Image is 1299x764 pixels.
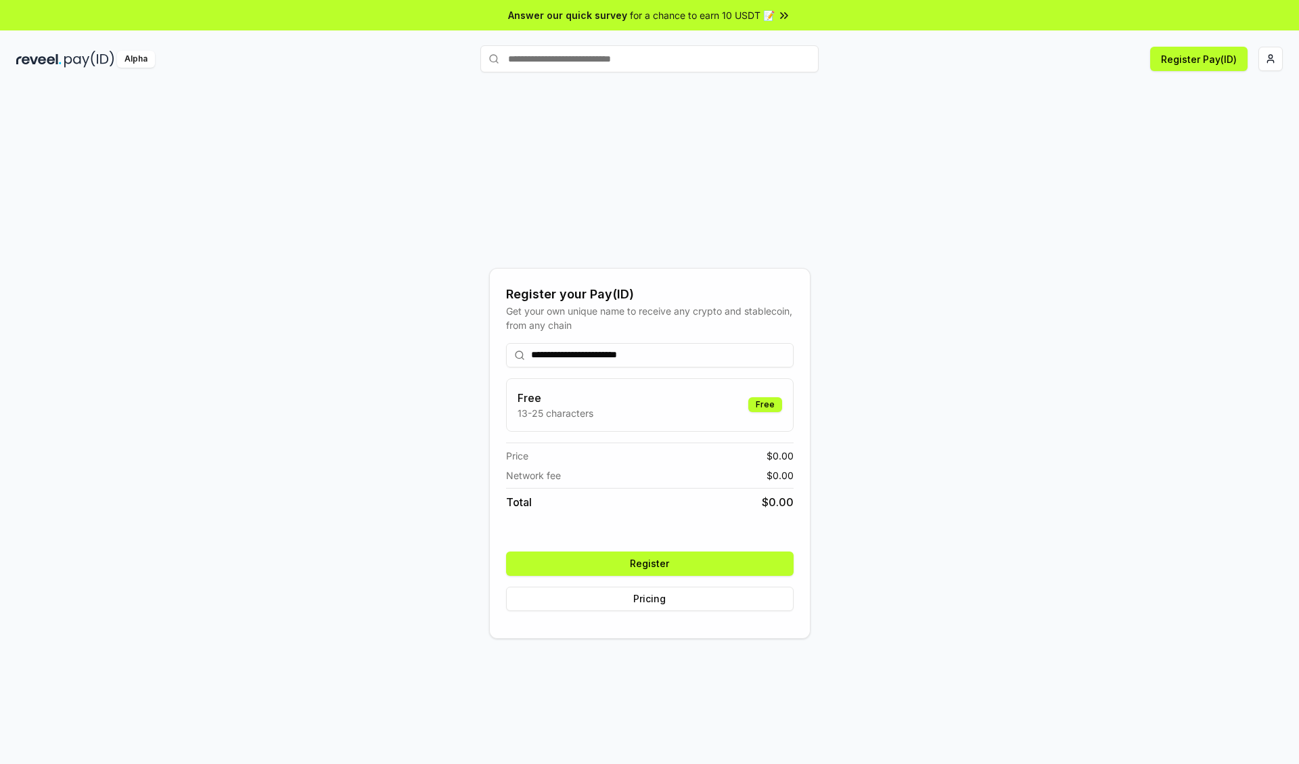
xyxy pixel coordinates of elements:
[506,587,794,611] button: Pricing
[518,390,593,406] h3: Free
[506,468,561,482] span: Network fee
[748,397,782,412] div: Free
[1150,47,1248,71] button: Register Pay(ID)
[508,8,627,22] span: Answer our quick survey
[64,51,114,68] img: pay_id
[767,468,794,482] span: $ 0.00
[506,494,532,510] span: Total
[506,304,794,332] div: Get your own unique name to receive any crypto and stablecoin, from any chain
[506,285,794,304] div: Register your Pay(ID)
[506,449,528,463] span: Price
[762,494,794,510] span: $ 0.00
[506,552,794,576] button: Register
[767,449,794,463] span: $ 0.00
[117,51,155,68] div: Alpha
[16,51,62,68] img: reveel_dark
[630,8,775,22] span: for a chance to earn 10 USDT 📝
[518,406,593,420] p: 13-25 characters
